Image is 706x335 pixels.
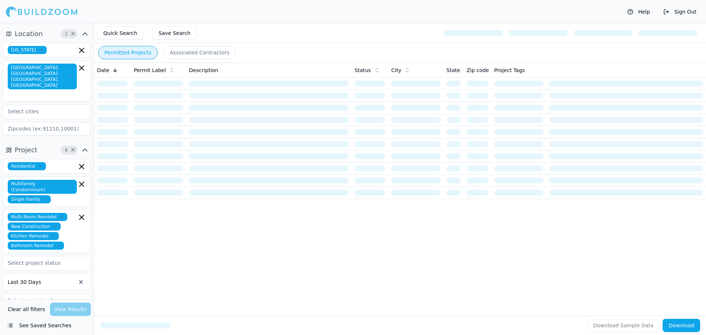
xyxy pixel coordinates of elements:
[8,222,61,231] span: New Construction
[8,213,67,221] span: Multi-Room Remodel
[663,319,700,332] button: Download
[3,105,81,118] input: Select cities
[3,294,81,307] input: Select project value
[189,67,218,74] span: Description
[8,242,64,250] span: Bathroom Remodel
[8,46,47,54] span: [US_STATE]
[467,67,489,74] span: Zip code
[98,46,158,59] button: Permitted Projects
[494,67,525,74] span: Project Tags
[8,232,59,240] span: Kitchen Remodel
[152,26,197,40] button: Save Search
[6,303,47,316] button: Clear all filters
[8,64,77,89] span: [GEOGRAPHIC_DATA]-[GEOGRAPHIC_DATA]-[GEOGRAPHIC_DATA], [GEOGRAPHIC_DATA]
[8,162,46,170] span: Residential
[63,146,70,154] span: 8
[97,26,143,40] button: Quick Search
[70,148,76,152] span: Clear Project filters
[70,32,76,36] span: Clear Location filters
[3,319,91,332] button: See Saved Searches
[8,180,77,194] span: Multifamily (Condominium)
[134,67,166,74] span: Permit Label
[3,122,91,135] input: Zipcodes (ex:91210,10001)
[3,144,91,156] button: Project8Clear Project filters
[63,30,70,38] span: 2
[3,28,91,40] button: Location2Clear Location filters
[391,67,401,74] span: City
[3,256,81,270] input: Select project status
[660,6,700,18] button: Sign Out
[624,6,654,18] button: Help
[8,195,51,203] span: Single Family
[354,67,371,74] span: Status
[15,29,43,39] span: Location
[15,145,38,155] span: Project
[446,67,460,74] span: State
[97,67,109,74] span: Date
[164,46,236,59] button: Associated Contractors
